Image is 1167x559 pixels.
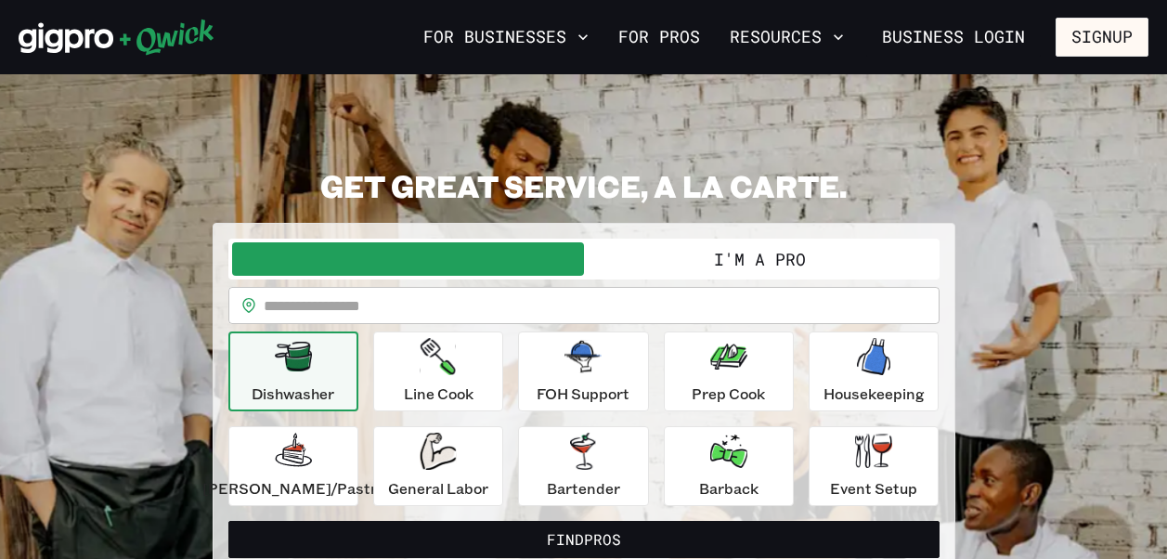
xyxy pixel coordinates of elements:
[722,21,851,53] button: Resources
[699,477,759,500] p: Barback
[547,477,620,500] p: Bartender
[809,331,939,411] button: Housekeeping
[518,426,648,506] button: Bartender
[213,167,955,204] h2: GET GREAT SERVICE, A LA CARTE.
[232,242,584,276] button: I'm a Business
[692,383,765,405] p: Prep Cook
[202,477,384,500] p: [PERSON_NAME]/Pastry
[228,521,940,558] button: FindPros
[252,383,334,405] p: Dishwasher
[373,426,503,506] button: General Labor
[373,331,503,411] button: Line Cook
[584,242,936,276] button: I'm a Pro
[1056,18,1148,57] button: Signup
[404,383,473,405] p: Line Cook
[823,383,925,405] p: Housekeeping
[518,331,648,411] button: FOH Support
[537,383,629,405] p: FOH Support
[228,426,358,506] button: [PERSON_NAME]/Pastry
[830,477,917,500] p: Event Setup
[388,477,488,500] p: General Labor
[416,21,596,53] button: For Businesses
[611,21,707,53] a: For Pros
[809,426,939,506] button: Event Setup
[664,426,794,506] button: Barback
[664,331,794,411] button: Prep Cook
[866,18,1041,57] a: Business Login
[228,331,358,411] button: Dishwasher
